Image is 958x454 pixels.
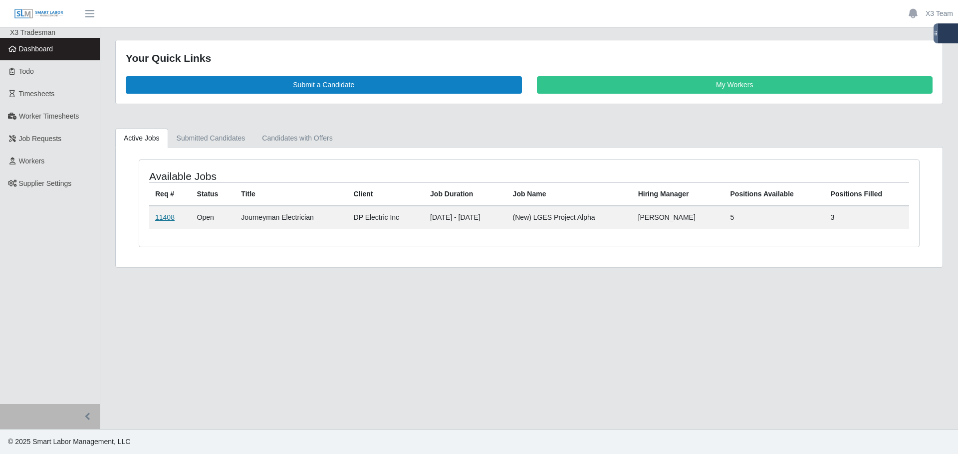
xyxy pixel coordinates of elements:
[8,438,130,446] span: © 2025 Smart Labor Management, LLC
[235,206,347,229] td: Journeyman Electrician
[926,8,953,19] a: X3 Team
[424,182,507,206] th: Job Duration
[253,129,341,148] a: Candidates with Offers
[191,182,236,206] th: Status
[149,182,191,206] th: Req #
[348,206,425,229] td: DP Electric Inc
[191,206,236,229] td: Open
[115,129,168,148] a: Active Jobs
[507,206,632,229] td: (New) LGES Project Alpha
[19,157,45,165] span: Workers
[825,206,909,229] td: 3
[632,182,724,206] th: Hiring Manager
[19,45,53,53] span: Dashboard
[126,50,933,66] div: Your Quick Links
[149,170,457,182] h4: Available Jobs
[632,206,724,229] td: [PERSON_NAME]
[19,90,55,98] span: Timesheets
[10,28,55,36] span: X3 Tradesman
[19,179,72,187] span: Supplier Settings
[724,206,825,229] td: 5
[724,182,825,206] th: Positions Available
[126,76,522,94] a: Submit a Candidate
[424,206,507,229] td: [DATE] - [DATE]
[348,182,425,206] th: Client
[19,67,34,75] span: Todo
[14,8,64,19] img: SLM Logo
[155,213,175,221] a: 11408
[19,135,62,143] span: Job Requests
[168,129,254,148] a: Submitted Candidates
[19,112,79,120] span: Worker Timesheets
[235,182,347,206] th: Title
[507,182,632,206] th: Job Name
[825,182,909,206] th: Positions Filled
[537,76,933,94] a: My Workers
